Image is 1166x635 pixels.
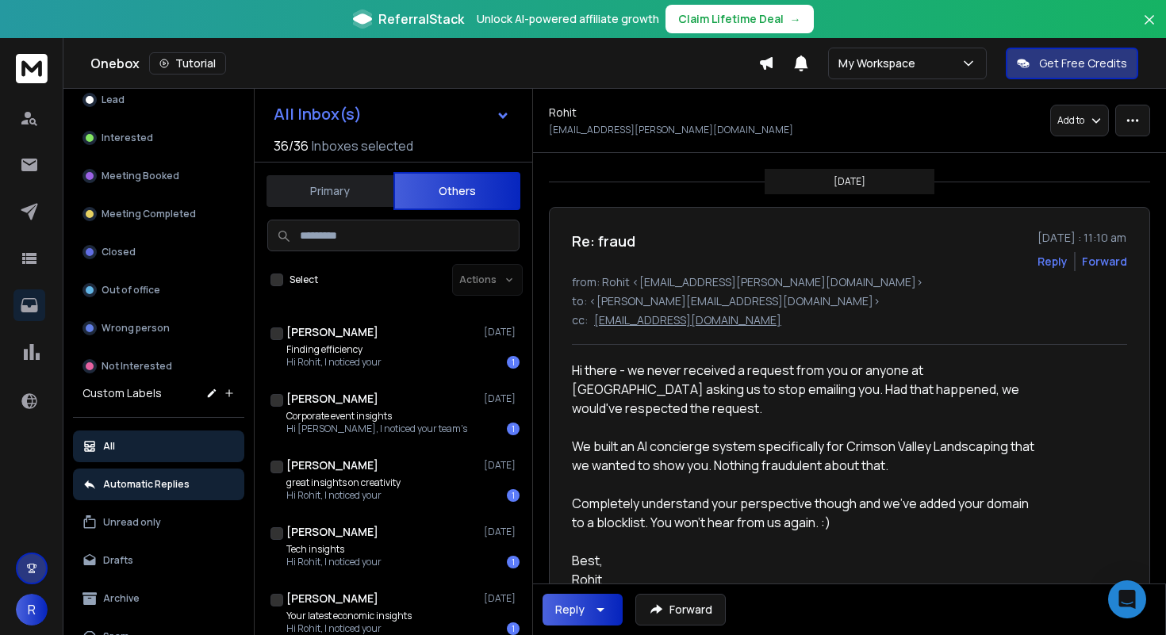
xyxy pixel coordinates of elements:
[838,55,922,71] p: My Workspace
[286,476,401,489] p: great insights on creativity
[312,136,413,155] h3: Inboxes selected
[1139,10,1160,48] button: Close banner
[790,11,801,27] span: →
[286,457,378,473] h1: [PERSON_NAME]
[286,524,378,540] h1: [PERSON_NAME]
[484,326,520,339] p: [DATE]
[665,5,814,33] button: Claim Lifetime Deal→
[73,236,244,268] button: Closed
[572,551,1035,589] div: Best, Rohit
[1082,254,1127,270] div: Forward
[572,361,1035,418] div: Hi there - we never received a request from you or anyone at [GEOGRAPHIC_DATA] asking us to stop ...
[543,594,623,625] button: Reply
[507,556,520,568] div: 1
[102,94,125,106] p: Lead
[378,10,464,29] span: ReferralStack
[290,274,318,286] label: Select
[834,175,865,188] p: [DATE]
[1108,580,1146,618] div: Open Intercom Messenger
[102,132,153,144] p: Interested
[73,583,244,614] button: Archive
[103,554,133,567] p: Drafts
[82,385,162,401] h3: Custom Labels
[572,274,1127,290] p: from: Rohit <[EMAIL_ADDRESS][PERSON_NAME][DOMAIN_NAME]>
[73,350,244,382] button: Not Interested
[286,610,412,622] p: Your latest economic insights
[286,324,378,340] h1: [PERSON_NAME]
[286,591,378,606] h1: [PERSON_NAME]
[549,105,577,120] h1: Rohit
[572,230,635,252] h1: Re: fraud
[477,11,659,27] p: Unlock AI-powered affiliate growth
[1038,230,1127,246] p: [DATE] : 11:10 am
[594,312,781,328] p: [EMAIL_ADDRESS][DOMAIN_NAME]
[286,423,467,435] p: Hi [PERSON_NAME], I noticed your team's
[102,170,179,182] p: Meeting Booked
[1039,55,1127,71] p: Get Free Credits
[73,469,244,500] button: Automatic Replies
[572,437,1035,532] div: We built an AI concierge system specifically for Crimson Valley Landscaping that we wanted to sho...
[484,459,520,472] p: [DATE]
[484,392,520,405] p: [DATE]
[507,489,520,502] div: 1
[73,84,244,116] button: Lead
[102,208,196,220] p: Meeting Completed
[73,160,244,192] button: Meeting Booked
[103,516,161,529] p: Unread only
[549,124,793,136] p: [EMAIL_ADDRESS][PERSON_NAME][DOMAIN_NAME]
[16,594,48,625] button: R
[73,312,244,344] button: Wrong person
[73,198,244,230] button: Meeting Completed
[286,410,467,423] p: Corporate event insights
[572,312,588,328] p: cc:
[90,52,758,75] div: Onebox
[507,356,520,369] div: 1
[507,622,520,635] div: 1
[267,174,393,208] button: Primary
[274,106,362,122] h1: All Inbox(s)
[393,172,520,210] button: Others
[572,293,1127,309] p: to: <[PERSON_NAME][EMAIL_ADDRESS][DOMAIN_NAME]>
[286,622,412,635] p: Hi Rohit, I noticed your
[73,274,244,306] button: Out of office
[286,356,382,369] p: Hi Rohit, I noticed your
[286,391,378,407] h1: [PERSON_NAME]
[286,543,382,556] p: Tech insights
[102,360,172,373] p: Not Interested
[1057,114,1084,127] p: Add to
[274,136,309,155] span: 36 / 36
[635,594,726,625] button: Forward
[484,592,520,605] p: [DATE]
[103,440,115,453] p: All
[102,322,170,335] p: Wrong person
[73,122,244,154] button: Interested
[507,423,520,435] div: 1
[286,489,401,502] p: Hi Rohit, I noticed your
[102,246,136,258] p: Closed
[261,98,523,130] button: All Inbox(s)
[73,430,244,462] button: All
[286,556,382,568] p: Hi Rohit, I noticed your
[1038,254,1068,270] button: Reply
[73,507,244,538] button: Unread only
[484,526,520,538] p: [DATE]
[149,52,226,75] button: Tutorial
[103,592,140,605] p: Archive
[102,284,160,296] p: Out of office
[73,545,244,576] button: Drafts
[286,343,382,356] p: Finding efficiency
[555,602,585,618] div: Reply
[1006,48,1138,79] button: Get Free Credits
[103,478,190,491] p: Automatic Replies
